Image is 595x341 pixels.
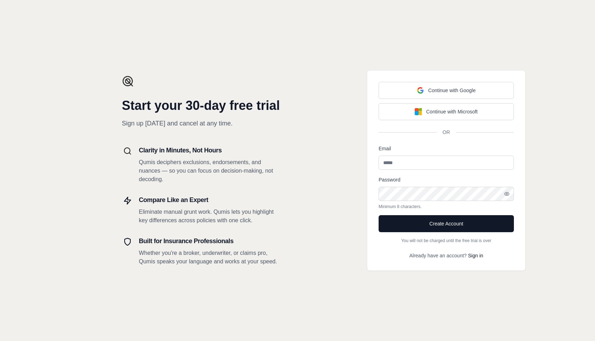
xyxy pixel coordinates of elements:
p: Minimum 8 characters. [379,204,514,209]
p: Whether you're a broker, underwriter, or claims pro, Qumis speaks your language and works at your... [139,249,280,266]
button: Continue with Google [379,82,514,99]
div: Continue with Google [417,87,476,94]
button: Create Account [379,215,514,232]
label: Password [379,177,400,183]
h3: Built for Insurance Professionals [139,236,280,246]
label: Email [379,146,391,151]
img: Search Icon [123,147,132,155]
p: Already have an account? [379,252,514,259]
p: Qumis deciphers exclusions, endorsements, and nuances — so you can focus on decision-making, not ... [139,158,280,184]
p: Sign up [DATE] and cancel at any time. [122,118,280,128]
h3: Clarity in Minutes, Not Hours [139,145,280,155]
img: Qumis Logo [122,75,134,87]
h3: Compare Like an Expert [139,195,280,205]
div: Continue with Microsoft [415,108,478,115]
p: You will not be charged until the free trial is over [379,238,514,244]
h1: Start your 30-day free trial [122,99,280,113]
button: Continue with Microsoft [379,103,514,120]
p: Eliminate manual grunt work. Qumis lets you highlight key differences across policies with one cl... [139,208,280,225]
span: OR [437,129,456,136]
a: Sign in [468,253,483,258]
